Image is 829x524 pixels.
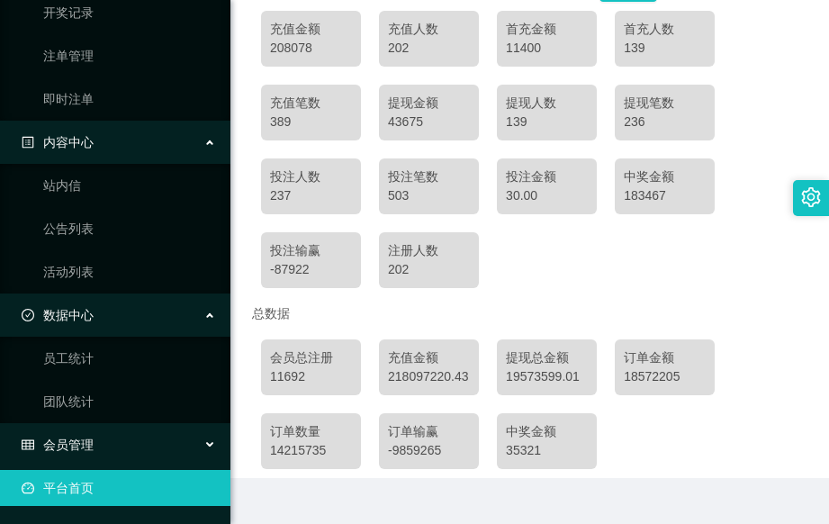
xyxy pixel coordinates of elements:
[388,39,470,58] div: 202
[22,438,34,451] i: 图标: table
[624,367,706,386] div: 18572205
[270,260,352,279] div: -87922
[624,186,706,205] div: 183467
[43,384,216,420] a: 团队统计
[43,254,216,290] a: 活动列表
[22,308,94,322] span: 数据中心
[506,39,588,58] div: 11400
[624,39,706,58] div: 139
[388,260,470,279] div: 202
[22,136,34,149] i: 图标: profile
[270,367,352,386] div: 11692
[22,135,94,149] span: 内容中心
[22,309,34,321] i: 图标: check-circle-o
[270,422,352,441] div: 订单数量
[506,94,588,113] div: 提现人数
[270,348,352,367] div: 会员总注册
[270,167,352,186] div: 投注人数
[43,38,216,74] a: 注单管理
[43,340,216,376] a: 员工统计
[388,20,470,39] div: 充值人数
[388,186,470,205] div: 503
[624,20,706,39] div: 首充人数
[22,470,216,506] a: 图标: dashboard平台首页
[388,94,470,113] div: 提现金额
[43,167,216,203] a: 站内信
[388,167,470,186] div: 投注笔数
[388,441,470,460] div: -9859265
[388,113,470,131] div: 43675
[506,167,588,186] div: 投注金额
[388,348,470,367] div: 充值金额
[270,241,352,260] div: 投注输赢
[252,297,807,330] div: 总数据
[624,94,706,113] div: 提现笔数
[43,211,216,247] a: 公告列表
[506,441,588,460] div: 35321
[388,367,470,386] div: 218097220.43
[270,441,352,460] div: 14215735
[801,187,821,207] i: 图标: setting
[270,113,352,131] div: 389
[388,422,470,441] div: 订单输赢
[270,39,352,58] div: 208078
[506,367,588,386] div: 19573599.01
[270,186,352,205] div: 237
[270,94,352,113] div: 充值笔数
[624,167,706,186] div: 中奖金额
[506,113,588,131] div: 139
[270,20,352,39] div: 充值金额
[388,241,470,260] div: 注册人数
[506,422,588,441] div: 中奖金额
[506,20,588,39] div: 首充金额
[43,81,216,117] a: 即时注单
[22,438,94,452] span: 会员管理
[624,113,706,131] div: 236
[506,348,588,367] div: 提现总金额
[624,348,706,367] div: 订单金额
[506,186,588,205] div: 30.00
